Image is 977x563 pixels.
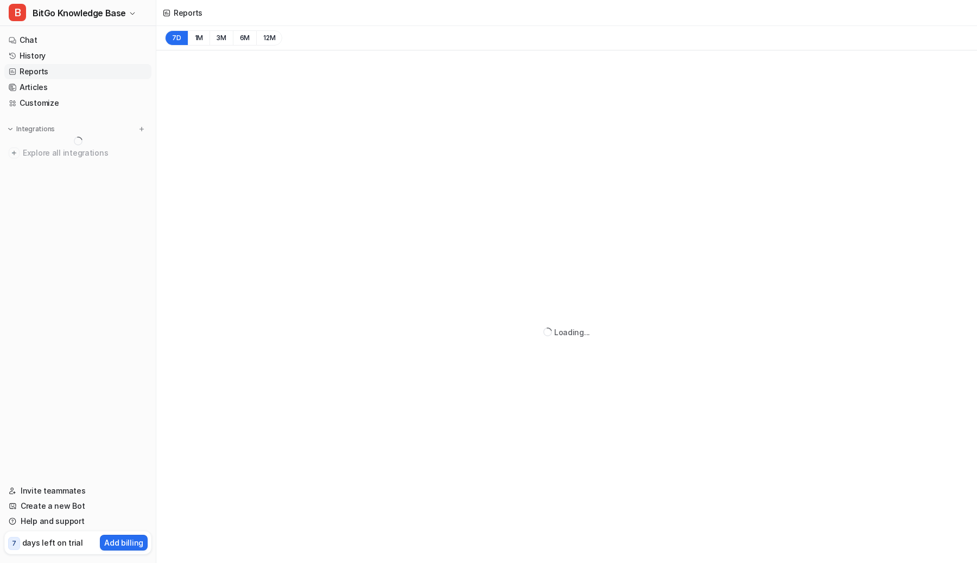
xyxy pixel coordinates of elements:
button: 3M [210,30,233,46]
a: Reports [4,64,151,79]
a: Articles [4,80,151,95]
p: 7 [12,539,16,548]
a: History [4,48,151,63]
p: Integrations [16,125,55,133]
a: Create a new Bot [4,498,151,514]
div: Reports [174,7,202,18]
a: Chat [4,33,151,48]
p: Add billing [104,537,143,548]
img: expand menu [7,125,14,133]
img: menu_add.svg [138,125,145,133]
button: Integrations [4,124,58,135]
a: Invite teammates [4,483,151,498]
div: Loading... [554,327,590,338]
button: 7D [165,30,188,46]
img: explore all integrations [9,148,20,158]
a: Explore all integrations [4,145,151,161]
p: days left on trial [22,537,83,548]
a: Help and support [4,514,151,529]
button: 12M [256,30,282,46]
button: 6M [233,30,257,46]
span: BitGo Knowledge Base [33,5,126,21]
button: Add billing [100,535,148,551]
button: 1M [188,30,210,46]
span: Explore all integrations [23,144,147,162]
span: B [9,4,26,21]
a: Customize [4,95,151,111]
